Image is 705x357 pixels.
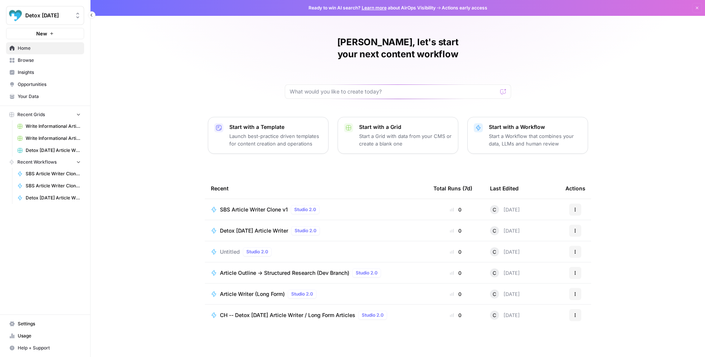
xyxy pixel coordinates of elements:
input: What would you like to create today? [290,88,497,95]
a: Detox [DATE] Article WriterStudio 2.0 [211,226,421,235]
button: Recent Grids [6,109,84,120]
div: [DATE] [490,226,520,235]
span: Browse [18,57,81,64]
span: Detox [DATE] Article Writer [220,227,288,234]
span: Recent Grids [17,111,45,118]
span: C [493,248,496,256]
div: [DATE] [490,268,520,277]
span: SBS Article Writer Clone v1 [26,182,81,189]
div: 0 [433,248,478,256]
div: [DATE] [490,247,520,256]
div: Last Edited [490,178,519,199]
div: 0 [433,206,478,213]
span: Studio 2.0 [246,248,268,255]
div: 0 [433,227,478,234]
span: Detox [DATE] Article Writer Grid [26,147,81,154]
span: SBS Article Writer Clone v2 [26,170,81,177]
span: Studio 2.0 [356,270,378,276]
button: New [6,28,84,39]
span: Settings [18,320,81,327]
span: CH -- Detox [DATE] Article Writer / Long Form Articles [220,311,355,319]
p: Start with a Template [229,123,322,131]
button: Recent Workflows [6,156,84,168]
span: Ready to win AI search? about AirOps Visibility [309,5,436,11]
span: Studio 2.0 [362,312,384,319]
button: Start with a TemplateLaunch best-practice driven templates for content creation and operations [208,117,329,154]
span: C [493,290,496,298]
div: 0 [433,290,478,298]
span: Usage [18,332,81,339]
span: Actions early access [442,5,487,11]
a: UntitledStudio 2.0 [211,247,421,256]
span: C [493,206,496,213]
span: C [493,227,496,234]
a: Usage [6,330,84,342]
div: Actions [565,178,585,199]
span: Write Informational Article [26,123,81,130]
span: Help + Support [18,345,81,351]
button: Start with a GridStart a Grid with data from your CMS or create a blank one [338,117,458,154]
span: Insights [18,69,81,76]
div: Recent [211,178,421,199]
button: Help + Support [6,342,84,354]
button: Start with a WorkflowStart a Workflow that combines your data, LLMs and human review [467,117,588,154]
span: SBS Article Writer Clone v1 [220,206,288,213]
a: Settings [6,318,84,330]
a: SBS Article Writer Clone v2 [14,168,84,180]
span: Opportunities [18,81,81,88]
p: Start a Workflow that combines your data, LLMs and human review [489,132,582,147]
a: CH -- Detox [DATE] Article Writer / Long Form ArticlesStudio 2.0 [211,311,421,320]
a: Home [6,42,84,54]
span: Studio 2.0 [294,206,316,213]
a: Learn more [362,5,387,11]
div: [DATE] [490,205,520,214]
div: 0 [433,311,478,319]
a: Browse [6,54,84,66]
span: Studio 2.0 [291,291,313,297]
span: Detox [DATE] Article Writer [26,195,81,201]
span: C [493,269,496,277]
a: Article Outline -> Structured Research (Dev Branch)Studio 2.0 [211,268,421,277]
a: Write Informational Article [14,132,84,144]
span: New [36,30,47,37]
a: SBS Article Writer Clone v1 [14,180,84,192]
a: Article Writer (Long Form)Studio 2.0 [211,290,421,299]
a: Insights [6,66,84,78]
span: Article Outline -> Structured Research (Dev Branch) [220,269,349,277]
img: Detox Today Logo [9,9,22,22]
span: Your Data [18,93,81,100]
a: Detox [DATE] Article Writer Grid [14,144,84,156]
a: Detox [DATE] Article Writer [14,192,84,204]
span: Recent Workflows [17,159,57,165]
p: Start with a Workflow [489,123,582,131]
a: Your Data [6,90,84,103]
span: Article Writer (Long Form) [220,290,285,298]
p: Launch best-practice driven templates for content creation and operations [229,132,322,147]
p: Start with a Grid [359,123,452,131]
span: Write Informational Article [26,135,81,142]
a: Opportunities [6,78,84,90]
span: Detox [DATE] [25,12,71,19]
span: Studio 2.0 [295,227,316,234]
div: [DATE] [490,311,520,320]
span: Home [18,45,81,52]
div: Total Runs (7d) [433,178,472,199]
a: SBS Article Writer Clone v1Studio 2.0 [211,205,421,214]
span: C [493,311,496,319]
div: 0 [433,269,478,277]
button: Workspace: Detox Today [6,6,84,25]
a: Write Informational Article [14,120,84,132]
p: Start a Grid with data from your CMS or create a blank one [359,132,452,147]
span: Untitled [220,248,240,256]
h1: [PERSON_NAME], let's start your next content workflow [285,36,511,60]
div: [DATE] [490,290,520,299]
